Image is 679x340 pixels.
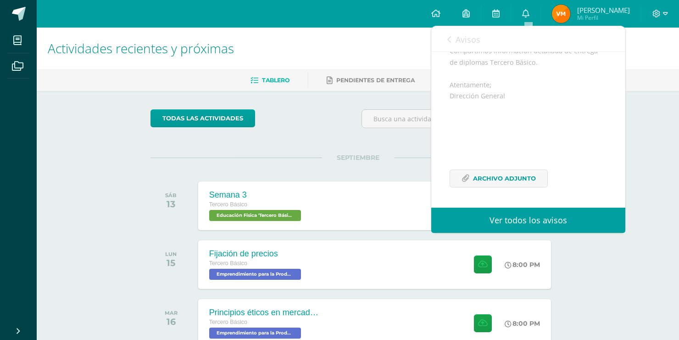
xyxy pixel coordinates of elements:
[209,210,301,221] span: Educación Física 'Tercero Básico B'
[209,308,319,317] div: Principios éticos en mercadotecnia y publicidad
[336,77,415,84] span: Pendientes de entrega
[165,198,177,210] div: 13
[165,310,178,316] div: MAR
[577,6,630,15] span: [PERSON_NAME]
[431,208,625,233] a: Ver todos los avisos
[577,14,630,22] span: Mi Perfil
[165,316,178,327] div: 16
[209,190,303,200] div: Semana 3
[250,73,289,88] a: Tablero
[209,269,301,280] span: Emprendimiento para la Productividad 'Tercero Básico B'
[165,257,177,268] div: 15
[552,5,570,23] img: 23a45db4e3e8fe665997088d6de0659d.png
[456,34,480,45] span: Avisos
[209,328,301,339] span: Emprendimiento para la Productividad 'Tercero Básico B'
[473,170,536,187] span: Archivo Adjunto
[450,23,607,198] div: Estimados padres de familia y/o encargados Compartimos información detallada de entrega de diplom...
[327,73,415,88] a: Pendientes de entrega
[209,249,303,259] div: Fijación de precios
[48,40,234,57] span: Actividades recientes y próximas
[209,260,247,266] span: Tercero Básico
[362,110,565,128] input: Busca una actividad próxima aquí...
[322,153,394,162] span: SEPTIEMBRE
[505,319,540,328] div: 8:00 PM
[165,251,177,257] div: LUN
[450,170,548,187] a: Archivo Adjunto
[209,319,247,325] span: Tercero Básico
[262,77,289,84] span: Tablero
[150,109,255,127] a: todas las Actividades
[165,192,177,198] div: SÁB
[505,261,540,269] div: 8:00 PM
[209,201,247,208] span: Tercero Básico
